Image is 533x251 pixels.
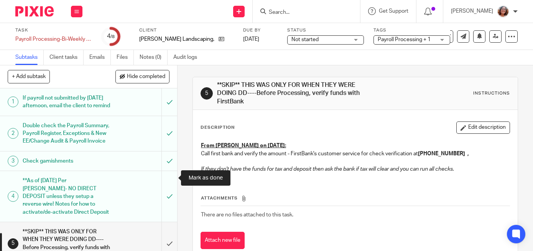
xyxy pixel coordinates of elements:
span: Hide completed [127,74,165,80]
img: Pixie [15,6,54,17]
label: Client [139,27,234,33]
a: Emails [89,50,111,65]
button: Attach new file [201,232,245,249]
h1: Check garnishments [23,155,110,167]
img: LB%20Reg%20Headshot%208-2-23.jpg [497,5,509,18]
span: Attachments [201,196,238,200]
p: Description [201,125,235,131]
u: From [PERSON_NAME] on [DATE]: [201,143,286,148]
div: 1 [8,96,18,107]
button: Hide completed [115,70,169,83]
div: 4 [107,32,115,41]
span: [DATE] [243,37,259,42]
small: /8 [110,35,115,39]
h1: **As of [DATE] Per [PERSON_NAME]- NO DIRECT DEPOSIT unless they setup a reverse wire! Notes for h... [23,175,110,218]
input: Search [268,9,337,16]
span: Not started [291,37,319,42]
em: If they don't have the funds for tax and deposit then ask the bank if tax will clear and you can ... [201,166,454,172]
button: + Add subtask [8,70,50,83]
a: Subtasks [15,50,44,65]
div: 4 [8,191,18,202]
button: Edit description [456,121,510,134]
span: There are no files attached to this task. [201,212,293,218]
a: Client tasks [49,50,84,65]
label: Due by [243,27,278,33]
a: Files [117,50,134,65]
label: Task [15,27,92,33]
strong: [PHONE_NUMBER] , [418,151,469,156]
div: 2 [8,128,18,139]
a: Notes (0) [140,50,168,65]
div: Instructions [473,90,510,96]
p: [PERSON_NAME] [451,7,493,15]
h1: **SKIP** THIS WAS ONLY FOR WHEN THEY WERE DOING DD----Before Processing, verify funds with FirstBank [217,81,372,106]
a: Audit logs [173,50,203,65]
h1: Double check the Payroll Summary, Payroll Register, Exceptions & New EE/Change Audit & Payroll In... [23,120,110,147]
div: Payroll Processing-Bi-Weekly Friday - Walker Landscaping [15,35,92,43]
div: 5 [201,87,213,100]
label: Status [287,27,364,33]
h1: If payroll not submitted by [DATE] afternoon, email the client to remind [23,92,110,112]
div: Payroll Processing-Bi-Weekly [DATE] - [PERSON_NAME] Landscaping [15,35,92,43]
p: Call first bank and verify the amount - FirstBank's customer service for check verification at [201,150,510,158]
span: Payroll Processing + 1 [378,37,431,42]
span: Get Support [379,8,408,14]
div: 5 [8,238,18,249]
div: 3 [8,156,18,166]
p: [PERSON_NAME] Landscaping, Inc. [139,35,215,43]
label: Tags [373,27,450,33]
